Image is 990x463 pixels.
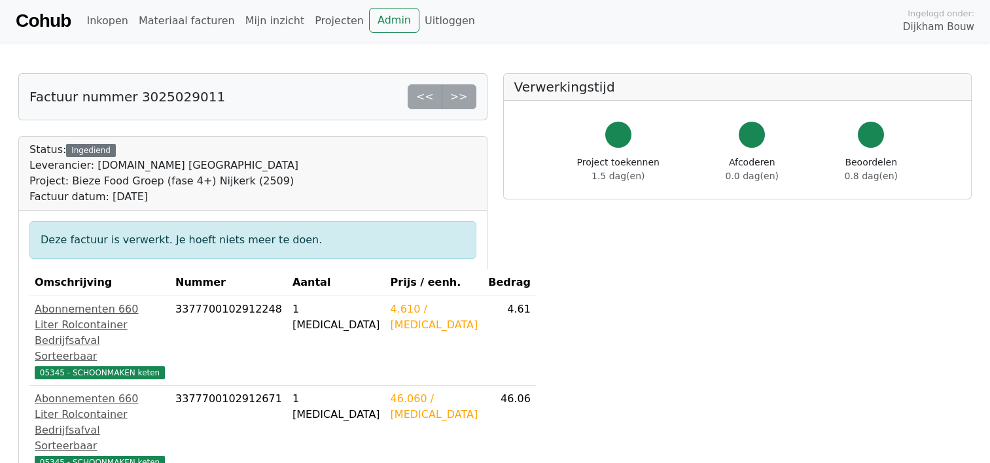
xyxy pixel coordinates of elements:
[726,171,779,181] span: 0.0 dag(en)
[29,173,298,189] div: Project: Bieze Food Groep (fase 4+) Nijkerk (2509)
[903,20,974,35] span: Dijkham Bouw
[726,156,779,183] div: Afcoderen
[240,8,310,34] a: Mijn inzicht
[170,269,287,296] th: Nummer
[292,391,380,422] div: 1 [MEDICAL_DATA]
[35,391,165,454] div: Abonnementen 660 Liter Rolcontainer Bedrijfsafval Sorteerbaar
[845,156,898,183] div: Beoordelen
[391,301,478,333] div: 4.610 / [MEDICAL_DATA]
[483,296,536,386] td: 4.61
[419,8,480,34] a: Uitloggen
[309,8,369,34] a: Projecten
[29,89,225,105] h5: Factuur nummer 3025029011
[483,269,536,296] th: Bedrag
[292,301,380,333] div: 1 [MEDICAL_DATA]
[845,171,898,181] span: 0.8 dag(en)
[592,171,645,181] span: 1.5 dag(en)
[287,269,385,296] th: Aantal
[35,301,165,380] a: Abonnementen 660 Liter Rolcontainer Bedrijfsafval Sorteerbaar05345 - SCHOONMAKEN keten
[29,189,298,205] div: Factuur datum: [DATE]
[16,5,71,37] a: Cohub
[35,301,165,364] div: Abonnementen 660 Liter Rolcontainer Bedrijfsafval Sorteerbaar
[908,7,974,20] span: Ingelogd onder:
[170,296,287,386] td: 3377700102912248
[514,79,961,95] h5: Verwerkingstijd
[66,144,115,157] div: Ingediend
[29,158,298,173] div: Leverancier: [DOMAIN_NAME] [GEOGRAPHIC_DATA]
[385,269,484,296] th: Prijs / eenh.
[35,366,165,379] span: 05345 - SCHOONMAKEN keten
[29,221,476,259] div: Deze factuur is verwerkt. Je hoeft niets meer te doen.
[133,8,240,34] a: Materiaal facturen
[29,269,170,296] th: Omschrijving
[29,142,298,205] div: Status:
[81,8,133,34] a: Inkopen
[369,8,419,33] a: Admin
[391,391,478,422] div: 46.060 / [MEDICAL_DATA]
[577,156,660,183] div: Project toekennen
